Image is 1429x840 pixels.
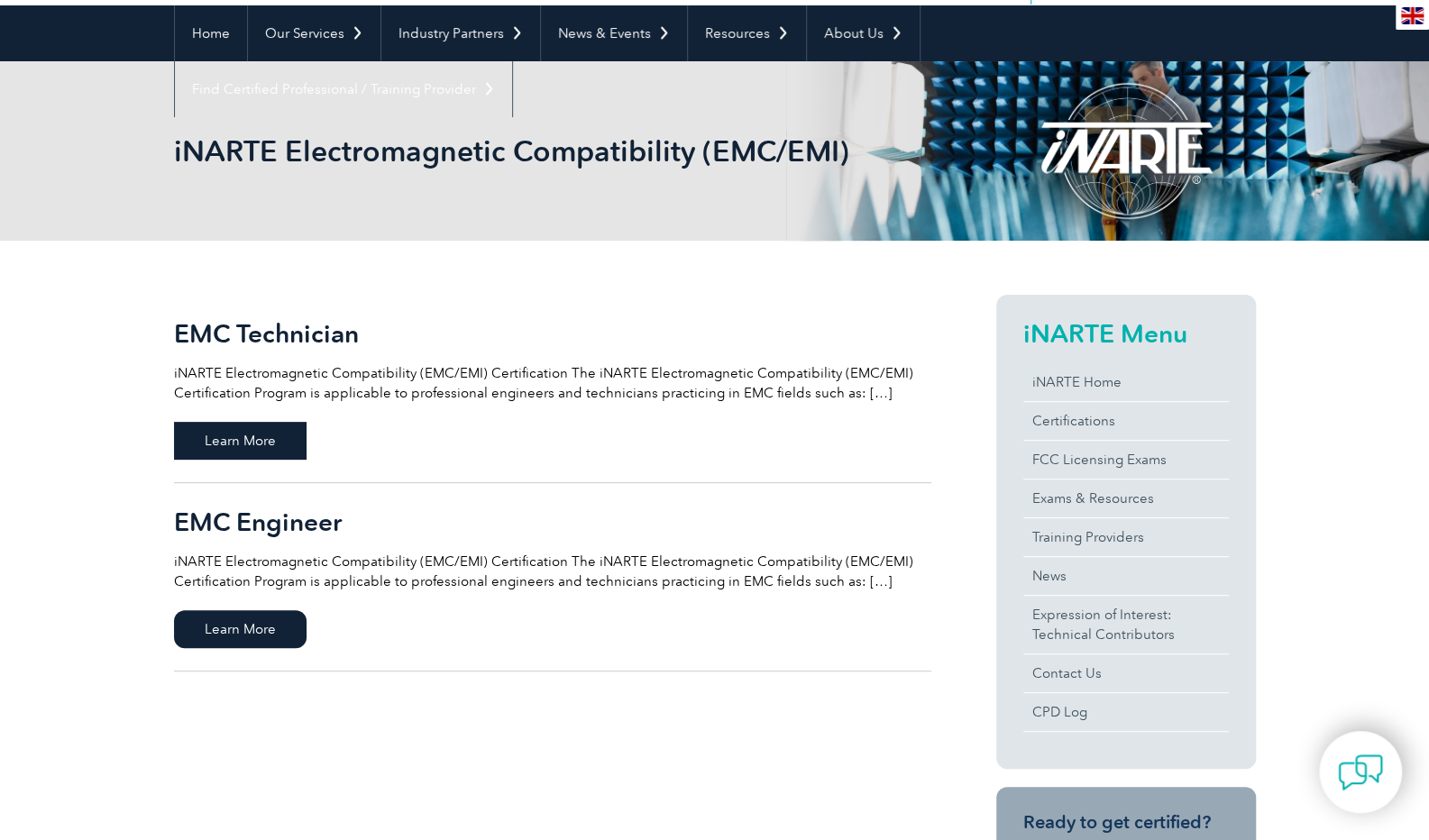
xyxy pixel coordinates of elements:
[174,552,931,591] p: iNARTE Electromagnetic Compatibility (EMC/EMI) Certification The iNARTE Electromagnetic Compatibi...
[1023,693,1229,731] a: CPD Log
[1023,402,1229,440] a: Certifications
[541,5,687,61] a: News & Events
[175,61,512,117] a: Find Certified Professional / Training Provider
[1401,7,1424,24] img: en
[174,422,307,460] span: Learn More
[1023,441,1229,479] a: FCC Licensing Exams
[1338,750,1383,795] img: contact-chat.png
[174,507,931,536] h2: EMC Engineer
[1023,479,1229,517] a: Exams & Resources
[174,483,931,671] a: EMC Engineer iNARTE Electromagnetic Compatibility (EMC/EMI) Certification The iNARTE Electromagne...
[381,5,540,61] a: Industry Partners
[807,5,920,61] a: About Us
[174,133,866,169] h1: iNARTE Electromagnetic Compatibility (EMC/EMI)
[1023,557,1229,595] a: News
[1023,319,1229,348] h2: iNARTE Menu
[174,319,931,348] h2: EMC Technician
[1023,363,1229,401] a: iNARTE Home
[248,5,380,61] a: Our Services
[174,295,931,483] a: EMC Technician iNARTE Electromagnetic Compatibility (EMC/EMI) Certification The iNARTE Electromag...
[1023,518,1229,556] a: Training Providers
[1023,654,1229,692] a: Contact Us
[688,5,806,61] a: Resources
[1023,596,1229,653] a: Expression of Interest:Technical Contributors
[1023,811,1229,834] h3: Ready to get certified?
[174,610,307,648] span: Learn More
[175,5,247,61] a: Home
[174,363,931,403] p: iNARTE Electromagnetic Compatibility (EMC/EMI) Certification The iNARTE Electromagnetic Compatibi...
